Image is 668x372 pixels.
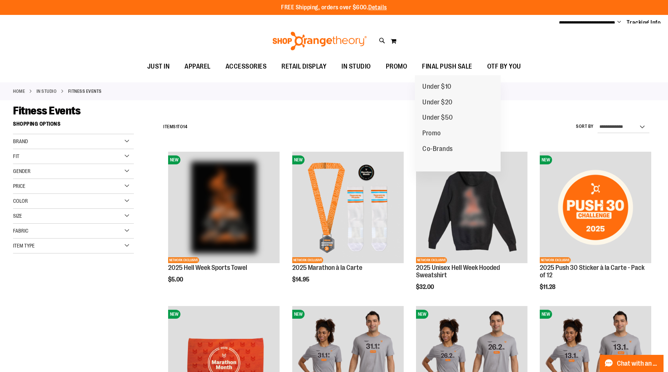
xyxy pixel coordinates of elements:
button: Chat with an Expert [600,355,664,372]
a: FINAL PUSH SALE [415,58,480,75]
div: product [412,148,531,309]
span: Item Type [13,243,35,249]
a: 2025 Hell Week Sports Towel [168,264,247,271]
label: Sort By [576,123,594,130]
span: Chat with an Expert [617,360,659,367]
span: NETWORK EXCLUSIVE [416,257,447,263]
span: JUST IN [147,58,170,75]
strong: Shopping Options [13,117,134,134]
span: NEW [540,310,552,319]
p: FREE Shipping, orders over $600. [281,3,387,12]
a: OTF 2025 Hell Week Event RetailNEWNETWORK EXCLUSIVE [168,152,280,264]
img: Shop Orangetheory [271,32,368,50]
span: Fit [13,153,19,159]
span: RETAIL DISPLAY [281,58,327,75]
ul: FINAL PUSH SALE [415,75,501,172]
span: $5.00 [168,276,184,283]
a: Promo [415,126,448,141]
span: $32.00 [416,284,435,290]
a: Under $10 [415,79,459,95]
img: 2025 Hell Week Hooded Sweatshirt [416,152,527,263]
span: Under $20 [422,98,453,108]
span: OTF BY YOU [487,58,521,75]
a: 2025 Hell Week Hooded SweatshirtNEWNETWORK EXCLUSIVE [416,152,527,264]
span: NETWORK EXCLUSIVE [168,257,199,263]
span: $11.28 [540,284,557,290]
a: ACCESSORIES [218,58,274,75]
span: APPAREL [185,58,211,75]
span: NETWORK EXCLUSIVE [540,257,571,263]
a: 2025 Push 30 Sticker à la Carte - Pack of 12 [540,264,645,279]
img: 2025 Marathon à la Carte [292,152,404,263]
span: NEW [168,310,180,319]
div: product [289,148,407,302]
span: Brand [13,138,28,144]
span: Under $50 [422,114,453,123]
a: Under $20 [415,95,460,110]
strong: Fitness Events [68,88,102,95]
span: Gender [13,168,31,174]
a: 2025 Marathon à la CarteNEWNETWORK EXCLUSIVE [292,152,404,264]
a: 2025 Marathon à la Carte [292,264,362,271]
span: NEW [416,310,428,319]
a: 2025 Unisex Hell Week Hooded Sweatshirt [416,264,500,279]
span: 14 [183,124,187,129]
span: 1 [176,124,178,129]
a: IN STUDIO [334,58,378,75]
button: Account menu [617,19,621,26]
div: product [536,148,655,309]
span: Under $10 [422,83,451,92]
a: Under $50 [415,110,460,126]
span: Size [13,213,22,219]
span: FINAL PUSH SALE [422,58,472,75]
span: PROMO [386,58,407,75]
img: 2025 Push 30 Sticker à la Carte - Pack of 12 [540,152,651,263]
a: RETAIL DISPLAY [274,58,334,75]
span: NEW [168,155,180,164]
a: 2025 Push 30 Sticker à la Carte - Pack of 12NEWNETWORK EXCLUSIVE [540,152,651,264]
a: PROMO [378,58,415,75]
span: Fabric [13,228,28,234]
span: ACCESSORIES [226,58,267,75]
span: Co-Brands [422,145,453,154]
span: Fitness Events [13,104,81,117]
h2: Items to [163,121,187,133]
span: $14.95 [292,276,311,283]
span: NEW [292,155,305,164]
a: Home [13,88,25,95]
div: product [164,148,283,302]
span: NETWORK EXCLUSIVE [292,257,323,263]
a: Co-Brands [415,141,460,157]
span: Promo [422,129,441,139]
span: NEW [540,155,552,164]
a: IN STUDIO [37,88,57,95]
span: Color [13,198,28,204]
span: NEW [292,310,305,319]
a: JUST IN [140,58,177,75]
a: OTF BY YOU [480,58,529,75]
a: Tracking Info [627,19,661,27]
img: OTF 2025 Hell Week Event Retail [168,152,280,263]
a: Details [368,4,387,11]
span: Price [13,183,25,189]
a: APPAREL [177,58,218,75]
span: IN STUDIO [341,58,371,75]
